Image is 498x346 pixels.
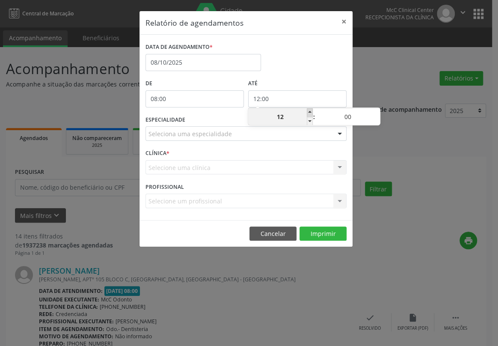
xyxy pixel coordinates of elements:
label: ESPECIALIDADE [145,113,185,127]
label: DATA DE AGENDAMENTO [145,41,213,54]
label: ATÉ [248,77,347,90]
label: PROFISSIONAL [145,180,184,194]
label: CLÍNICA [145,147,169,160]
button: Imprimir [299,227,347,241]
label: De [145,77,244,90]
span: Seleciona uma especialidade [148,129,232,138]
span: : [313,108,315,125]
input: Minute [315,108,380,125]
button: Close [335,11,353,32]
input: Selecione uma data ou intervalo [145,54,261,71]
h5: Relatório de agendamentos [145,17,243,28]
input: Hour [248,108,313,125]
input: Selecione o horário final [248,90,347,107]
input: Selecione o horário inicial [145,90,244,107]
button: Cancelar [249,227,296,241]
